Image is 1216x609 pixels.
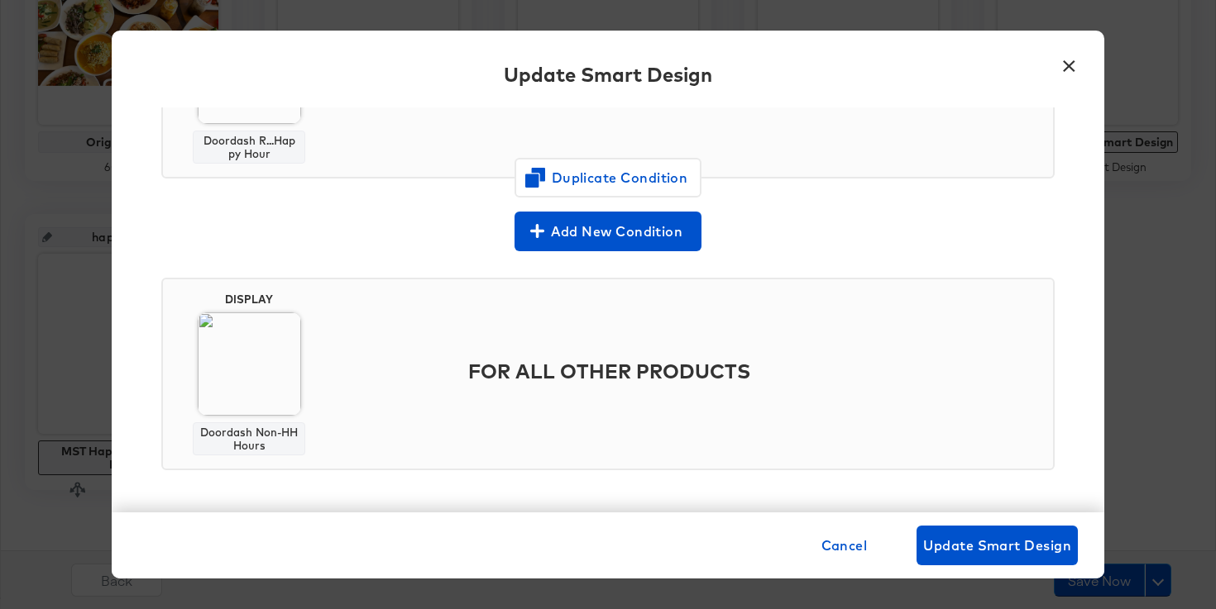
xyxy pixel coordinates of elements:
button: Cancel [815,526,874,565]
div: Doordash Non-HH Hours [200,426,298,452]
span: Cancel [821,534,868,557]
div: Doordash R...Happy Hour [200,134,298,160]
img: l_text:TTNormsProBold.otf_60_left:%2520 [198,312,301,416]
div: FOR ALL OTHER PRODUCTS [315,332,1046,410]
button: × [1054,47,1084,77]
div: DISPLAY [225,293,273,306]
button: Duplicate Condition [515,158,701,197]
div: Update Smart Design [504,60,712,88]
span: Add New Condition [521,220,695,243]
button: Update Smart Design [917,526,1078,565]
span: Duplicate Condition [528,166,688,189]
span: Update Smart Design [923,534,1071,557]
button: Add New Condition [515,212,701,251]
